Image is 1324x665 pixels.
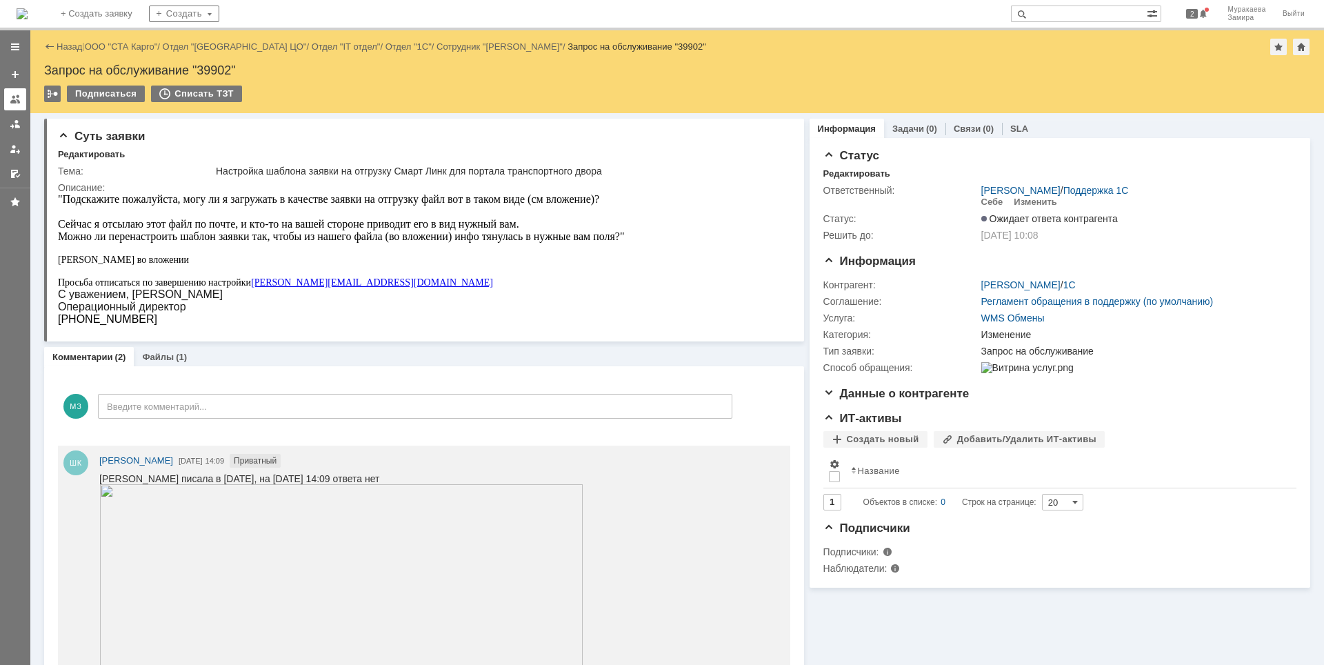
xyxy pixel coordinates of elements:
[149,6,219,22] div: Создать
[4,63,26,86] a: Создать заявку
[85,41,163,52] div: /
[230,454,281,468] span: Приватный
[981,296,1214,307] a: Регламент обращения в поддержку (по умолчанию)
[1063,185,1129,196] a: Поддержка 1С
[981,197,1003,208] div: Себе
[4,163,26,185] a: Мои согласования
[44,63,1310,77] div: Запрос на обслуживание "39902"
[179,457,203,465] span: [DATE]
[385,41,437,52] div: /
[823,563,962,574] div: Наблюдатели:
[823,296,979,307] div: Соглашение:
[981,213,1118,224] span: Ожидает ответа контрагента
[44,86,61,102] div: Работа с массовостью
[99,455,173,466] span: [PERSON_NAME]
[981,346,1290,357] div: Запрос на обслуживание
[17,8,28,19] img: logo
[823,362,979,373] div: Способ обращения:
[863,494,1036,510] i: Строк на странице:
[892,123,924,134] a: Задачи
[823,412,902,425] span: ИТ-активы
[1227,6,1265,14] span: Муракаева
[823,522,910,535] span: Подписчики
[437,41,563,52] a: Сотрудник "[PERSON_NAME]"
[823,168,890,179] div: Редактировать
[926,123,937,134] div: (0)
[941,494,945,510] div: 0
[163,41,307,52] a: Отдел "[GEOGRAPHIC_DATA] ЦО"
[176,352,187,362] div: (1)
[1063,279,1076,290] a: 1С
[823,213,979,224] div: Статус:
[981,312,1045,324] a: WMS Обмены
[1147,6,1161,19] span: Расширенный поиск
[312,41,381,52] a: Отдел "IT отдел"
[823,312,979,324] div: Услуга:
[823,185,979,196] div: Ответственный:
[823,149,879,162] span: Статус
[981,362,1074,373] img: Витрина услуг.png
[58,130,145,143] span: Суть заявки
[1270,39,1287,55] div: Добавить в избранное
[823,255,916,268] span: Информация
[1186,9,1198,19] span: 2
[82,41,84,51] div: |
[818,123,876,134] a: Информация
[1293,39,1310,55] div: Сделать домашней страницей
[85,41,158,52] a: ООО "СТА Карго"
[954,123,981,134] a: Связи
[4,138,26,160] a: Мои заявки
[17,8,28,19] a: Перейти на домашнюю страницу
[983,123,994,134] div: (0)
[1227,14,1265,22] span: Замира
[58,182,785,193] div: Описание:
[193,84,435,95] a: [PERSON_NAME][EMAIL_ADDRESS][DOMAIN_NAME]
[845,453,1285,488] th: Название
[981,185,1061,196] a: [PERSON_NAME]
[823,546,962,557] div: Подписчики:
[63,394,88,419] span: МЗ
[981,279,1061,290] a: [PERSON_NAME]
[823,387,970,400] span: Данные о контрагенте
[312,41,385,52] div: /
[981,230,1039,241] span: [DATE] 10:08
[823,230,979,241] div: Решить до:
[568,41,706,52] div: Запрос на обслуживание "39902"
[823,346,979,357] div: Тип заявки:
[863,497,937,507] span: Объектов в списке:
[4,88,26,110] a: Заявки на командах
[437,41,568,52] div: /
[823,329,979,340] div: Категория:
[981,185,1129,196] div: /
[1014,197,1057,208] div: Изменить
[981,329,1290,340] div: Изменение
[57,41,82,52] a: Назад
[385,41,432,52] a: Отдел "1С"
[858,466,900,476] div: Название
[4,113,26,135] a: Заявки в моей ответственности
[981,279,1076,290] div: /
[823,279,979,290] div: Контрагент:
[115,352,126,362] div: (2)
[829,459,840,470] span: Настройки
[58,166,213,177] div: Тема:
[163,41,312,52] div: /
[1010,123,1028,134] a: SLA
[142,352,174,362] a: Файлы
[52,352,113,362] a: Комментарии
[216,166,783,177] div: Настройка шаблона заявки на отгрузку Смарт Линк для портала транспортного двора
[58,149,125,160] div: Редактировать
[99,454,173,468] a: [PERSON_NAME]
[205,457,225,465] span: 14:09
